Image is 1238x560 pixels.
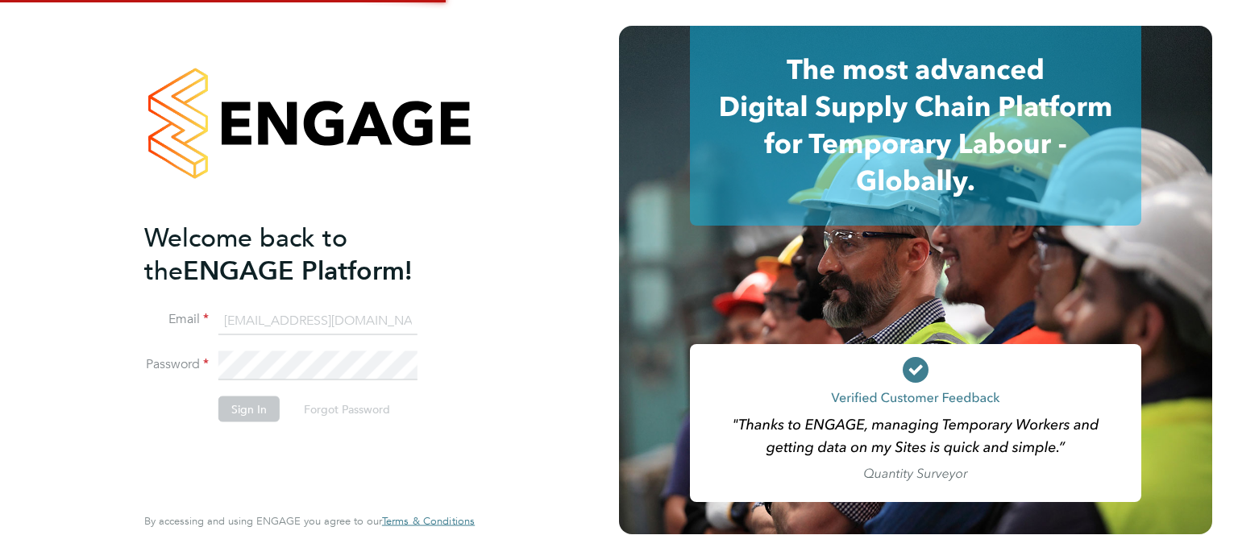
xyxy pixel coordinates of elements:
[382,514,475,528] span: Terms & Conditions
[144,221,459,287] h2: ENGAGE Platform!
[144,356,209,373] label: Password
[144,222,347,286] span: Welcome back to the
[144,514,475,528] span: By accessing and using ENGAGE you agree to our
[144,311,209,328] label: Email
[382,515,475,528] a: Terms & Conditions
[218,306,418,335] input: Enter your work email...
[291,396,403,422] button: Forgot Password
[218,396,280,422] button: Sign In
